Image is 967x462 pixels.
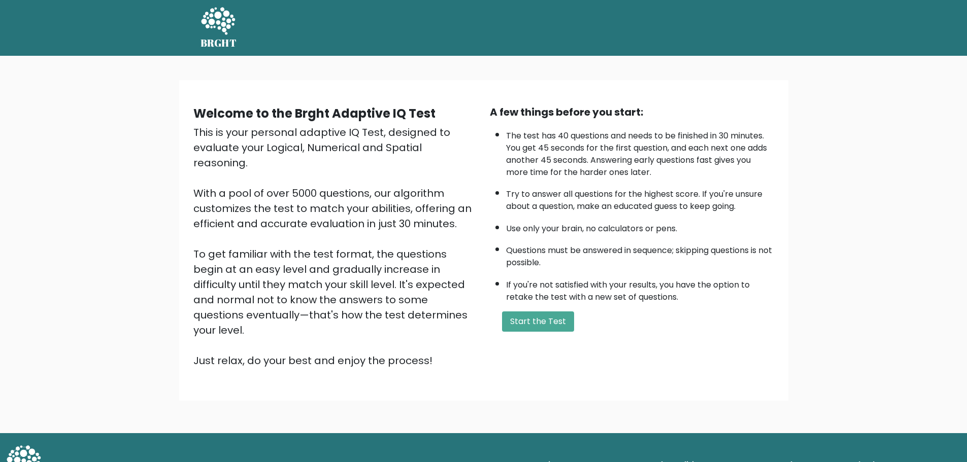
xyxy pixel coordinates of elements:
[201,4,237,52] a: BRGHT
[506,218,774,235] li: Use only your brain, no calculators or pens.
[193,125,478,368] div: This is your personal adaptive IQ Test, designed to evaluate your Logical, Numerical and Spatial ...
[502,311,574,332] button: Start the Test
[506,239,774,269] li: Questions must be answered in sequence; skipping questions is not possible.
[506,274,774,303] li: If you're not satisfied with your results, you have the option to retake the test with a new set ...
[490,104,774,120] div: A few things before you start:
[506,125,774,179] li: The test has 40 questions and needs to be finished in 30 minutes. You get 45 seconds for the firs...
[201,37,237,49] h5: BRGHT
[506,183,774,212] li: Try to answer all questions for the highest score. If you're unsure about a question, make an edu...
[193,105,436,122] b: Welcome to the Brght Adaptive IQ Test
